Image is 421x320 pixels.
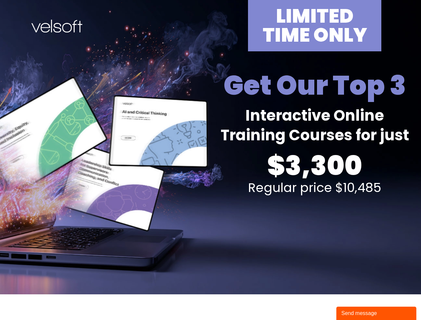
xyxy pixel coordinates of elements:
[251,7,378,45] h2: LIMITED TIME ONLY
[212,181,417,194] h2: Regular price $10,485
[336,305,418,320] iframe: chat widget
[212,148,417,183] h2: $3,300
[212,106,417,145] h2: Interactive Online Training Courses for just
[212,68,417,103] h2: Get Our Top 3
